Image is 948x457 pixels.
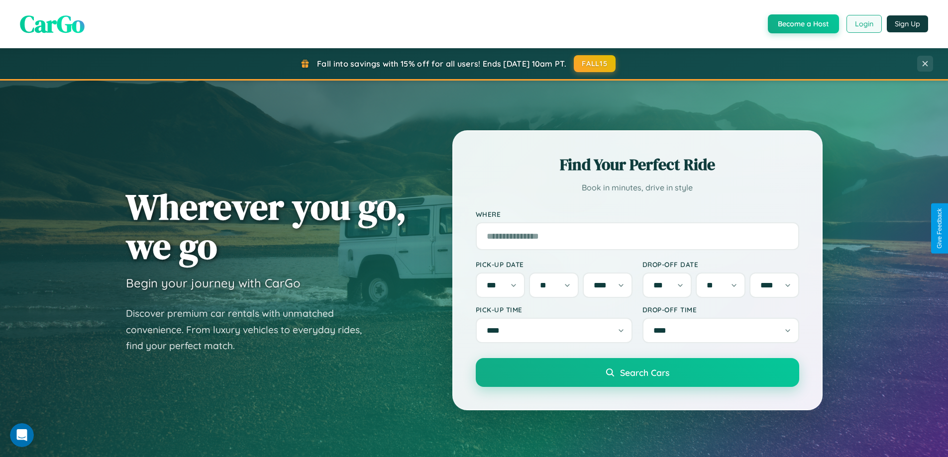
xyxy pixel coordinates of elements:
button: Become a Host [768,14,839,33]
iframe: Intercom live chat [10,423,34,447]
label: Pick-up Time [476,305,632,314]
button: Login [846,15,882,33]
label: Pick-up Date [476,260,632,269]
span: Search Cars [620,367,669,378]
p: Book in minutes, drive in style [476,181,799,195]
h1: Wherever you go, we go [126,187,407,266]
h3: Begin your journey with CarGo [126,275,301,290]
div: Give Feedback [936,208,943,249]
button: Sign Up [887,15,928,32]
button: FALL15 [574,55,616,72]
p: Discover premium car rentals with unmatched convenience. From luxury vehicles to everyday rides, ... [126,305,375,354]
span: CarGo [20,7,85,40]
label: Drop-off Time [642,305,799,314]
label: Drop-off Date [642,260,799,269]
button: Search Cars [476,358,799,387]
h2: Find Your Perfect Ride [476,154,799,176]
label: Where [476,210,799,218]
span: Fall into savings with 15% off for all users! Ends [DATE] 10am PT. [317,59,566,69]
